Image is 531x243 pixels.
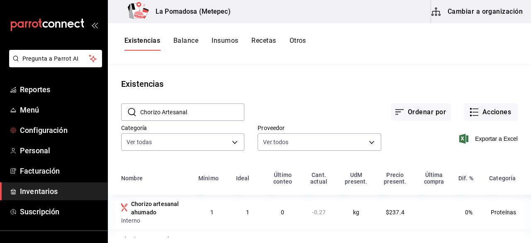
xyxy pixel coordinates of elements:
[198,175,219,182] div: Mínimo
[91,22,98,28] button: open_drawer_menu
[121,125,244,131] label: Categoría
[461,134,518,144] button: Exportar a Excel
[6,60,102,69] a: Pregunta a Parrot AI
[246,209,249,216] span: 1
[269,172,296,185] div: Último conteo
[20,145,101,156] span: Personal
[236,175,250,182] div: Ideal
[465,209,473,216] span: 0%
[306,172,332,185] div: Cant. actual
[458,175,473,182] div: Dif. %
[380,172,409,185] div: Precio present.
[149,7,231,17] h3: La Pomadosa (Metepec)
[341,172,370,185] div: UdM present.
[251,37,276,51] button: Recetas
[22,54,89,63] span: Pregunta a Parrot AI
[258,125,381,131] label: Proveedor
[290,37,306,51] button: Otros
[9,50,102,67] button: Pregunta a Parrot AI
[131,200,188,216] div: Chorizo artesanal ahumado
[20,165,101,177] span: Facturación
[464,103,518,121] button: Acciones
[386,209,404,216] span: $237.4
[391,103,451,121] button: Ordenar por
[140,104,244,120] input: Buscar nombre de insumo
[20,206,101,217] span: Suscripción
[124,37,306,51] div: navigation tabs
[20,84,101,95] span: Reportes
[173,37,198,51] button: Balance
[281,209,284,216] span: 0
[212,37,238,51] button: Insumos
[127,138,152,146] span: Ver todas
[121,175,143,182] div: Nombre
[312,209,326,216] span: -0.27
[484,195,531,230] td: Proteínas
[489,175,516,182] div: Categoría
[20,186,101,197] span: Inventarios
[124,37,160,51] button: Existencias
[20,125,101,136] span: Configuración
[20,104,101,115] span: Menú
[263,138,288,146] span: Ver todos
[210,209,214,216] span: 1
[121,216,188,225] div: Interno
[121,203,128,211] svg: Insumo producido
[336,195,375,230] td: kg
[419,172,448,185] div: Última compra
[121,78,163,90] div: Existencias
